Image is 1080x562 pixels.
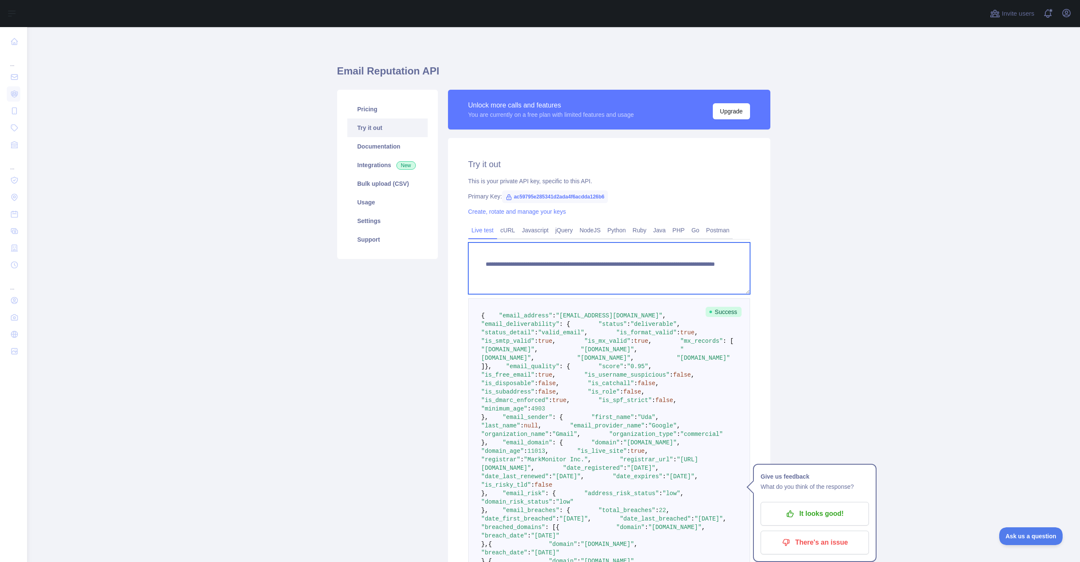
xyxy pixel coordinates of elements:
[538,422,541,429] span: ,
[552,499,556,505] span: :
[556,380,559,387] span: ,
[599,321,627,328] span: "status"
[688,223,703,237] a: Go
[988,7,1036,20] button: Invite users
[673,456,676,463] span: :
[468,208,566,215] a: Create, rotate and manage your keys
[552,414,563,421] span: : {
[531,405,545,412] span: 4903
[645,422,648,429] span: :
[552,223,576,237] a: jQuery
[556,524,559,531] span: {
[630,338,634,344] span: :
[503,490,545,497] span: "email_risk"
[347,212,428,230] a: Settings
[761,471,869,482] h1: Give us feedback
[347,193,428,212] a: Usage
[524,448,527,455] span: :
[599,397,652,404] span: "is_spf_strict"
[503,439,552,446] span: "email_domain"
[634,541,638,548] span: ,
[634,346,638,353] span: ,
[552,397,567,404] span: true
[588,456,591,463] span: ,
[538,380,556,387] span: false
[535,380,538,387] span: :
[481,312,485,319] span: {
[347,100,428,118] a: Pricing
[645,524,648,531] span: :
[706,307,742,317] span: Success
[481,431,549,438] span: "organization_name"
[581,541,634,548] span: "[DOMAIN_NAME]"
[481,532,528,539] span: "breach_date"
[662,473,666,480] span: :
[535,388,538,395] span: :
[620,515,691,522] span: "date_last_breached"
[630,355,634,361] span: ,
[503,507,559,514] span: "email_breaches"
[531,532,559,539] span: "[DATE]"
[481,499,552,505] span: "domain_risk_status"
[624,388,641,395] span: false
[669,223,688,237] a: PHP
[481,473,549,480] span: "date_last_renewed"
[549,541,577,548] span: "domain"
[999,527,1063,545] iframe: Toggle Customer Support
[481,507,489,514] span: },
[723,515,726,522] span: ,
[620,388,623,395] span: :
[570,422,645,429] span: "email_provider_name"
[599,507,655,514] span: "total_breaches"
[641,388,645,395] span: ,
[634,338,649,344] span: true
[468,100,634,110] div: Unlock more calls and features
[549,431,552,438] span: :
[666,473,694,480] span: "[DATE]"
[659,507,666,514] span: 22
[488,541,492,548] span: {
[695,473,698,480] span: ,
[616,524,645,531] span: "domain"
[481,338,535,344] span: "is_smtp_valid"
[576,223,604,237] a: NodeJS
[691,372,694,378] span: ,
[347,156,428,174] a: Integrations New
[528,532,531,539] span: :
[634,380,638,387] span: :
[468,223,497,237] a: Live test
[584,490,659,497] span: "address_risk_status"
[524,422,538,429] span: null
[481,363,485,370] span: ]
[650,223,669,237] a: Java
[680,490,684,497] span: ,
[584,372,670,378] span: "is_username_suspicious"
[655,397,673,404] span: false
[584,329,588,336] span: ,
[577,541,580,548] span: :
[347,118,428,137] a: Try it out
[531,482,534,488] span: :
[559,363,570,370] span: : {
[481,456,520,463] span: "registrar"
[761,531,869,554] button: There's an issue
[591,414,634,421] span: "first_name"
[481,414,489,421] span: },
[655,414,659,421] span: ,
[566,397,570,404] span: ,
[481,490,489,497] span: },
[535,329,538,336] span: :
[634,414,638,421] span: :
[538,372,552,378] span: true
[559,515,588,522] span: "[DATE]"
[677,431,680,438] span: :
[396,161,416,170] span: New
[588,380,634,387] span: "is_catchall"
[506,363,559,370] span: "email_quality"
[481,524,545,531] span: "breached_domains"
[609,431,677,438] span: "organization_type"
[528,549,531,556] span: :
[584,338,630,344] span: "is_mx_valid"
[695,329,698,336] span: ,
[524,456,588,463] span: "MarkMonitor Inc."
